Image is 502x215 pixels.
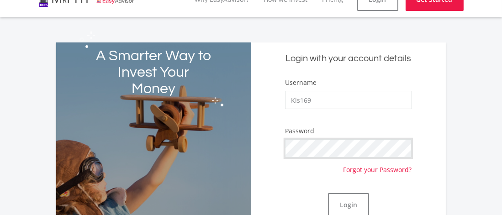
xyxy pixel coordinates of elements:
label: Password [285,126,314,136]
label: Username [285,78,317,87]
h2: A Smarter Way to Invest Your Money [95,48,212,97]
h5: Login with your account details [258,52,439,65]
a: Forgot your Password? [343,157,412,174]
